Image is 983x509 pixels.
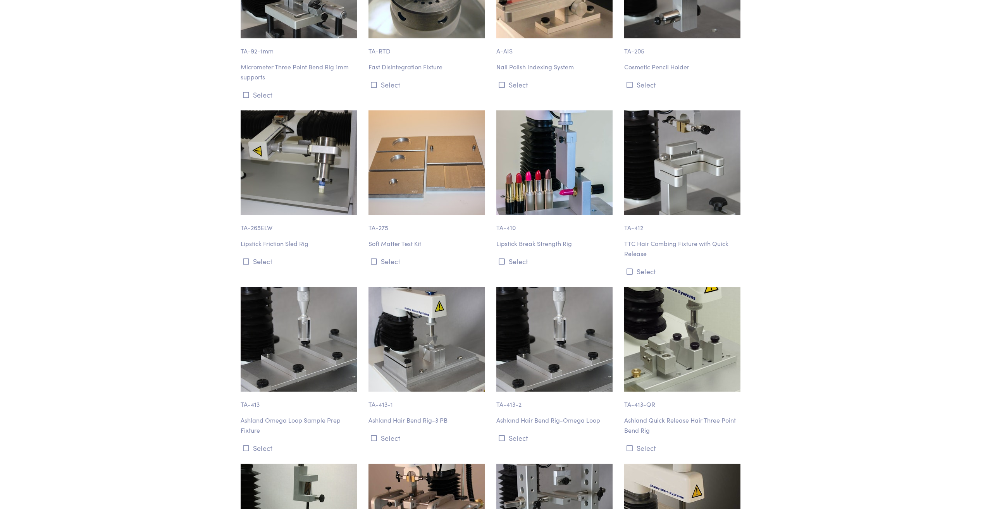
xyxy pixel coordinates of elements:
[241,38,359,56] p: TA-92-1mm
[241,88,359,101] button: Select
[241,239,359,249] p: Lipstick Friction Sled Rig
[241,215,359,233] p: TA-265ELW
[368,38,487,56] p: TA-RTD
[496,38,615,56] p: A-AIS
[624,62,743,72] p: Cosmetic Pencil Holder
[368,287,485,392] img: ta-413-1_hair-bending-rig2.jpg
[624,38,743,56] p: TA-205
[368,239,487,249] p: Soft Matter Test Kit
[368,255,487,268] button: Select
[241,442,359,454] button: Select
[624,415,743,435] p: Ashland Quick Release Hair Three Point Bend Rig
[624,392,743,409] p: TA-413-QR
[496,392,615,409] p: TA-413-2
[496,78,615,91] button: Select
[368,215,487,233] p: TA-275
[624,78,743,91] button: Select
[368,62,487,72] p: Fast Disintegration Fixture
[624,287,740,392] img: ta-413qr.jpg
[624,265,743,278] button: Select
[368,392,487,409] p: TA-413-1
[368,415,487,425] p: Ashland Hair Bend Rig-3 PB
[496,110,613,215] img: ta-410-lipstick-cantilever-break-strength-rig-clor-array.jpg
[496,62,615,72] p: Nail Polish Indexing System
[624,442,743,454] button: Select
[368,432,487,444] button: Select
[241,392,359,409] p: TA-413
[496,415,615,425] p: Ashland Hair Bend Rig-Omega Loop
[496,255,615,268] button: Select
[241,62,359,82] p: Micrometer Three Point Bend Rig 1mm supports
[624,110,740,215] img: ta-412_ttc-hair-combing-fixture.jpg
[241,110,357,215] img: ta-265elw-mounting-614.jpg
[368,78,487,91] button: Select
[496,432,615,444] button: Select
[368,110,485,215] img: ta-275_soft-matter-test-kit-19.jpg
[241,287,357,392] img: ta-413-2_omega-loop-fixture.jpg
[241,255,359,268] button: Select
[624,239,743,258] p: TTC Hair Combing Fixture with Quick Release
[624,215,743,233] p: TA-412
[241,415,359,435] p: Ashland Omega Loop Sample Prep Fixture
[496,287,613,392] img: ta-413-2_omega-loop-fixture.jpg
[496,239,615,249] p: Lipstick Break Strength Rig
[496,215,615,233] p: TA-410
